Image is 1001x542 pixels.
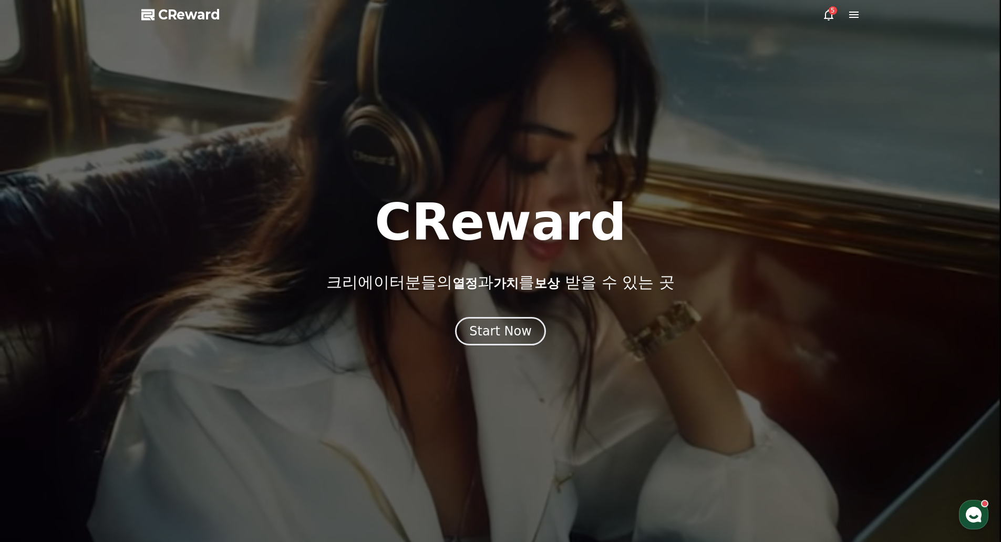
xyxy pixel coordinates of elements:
[829,6,837,15] div: 5
[3,333,69,360] a: 홈
[375,197,626,248] h1: CReward
[534,276,560,291] span: 보상
[141,6,220,23] a: CReward
[162,349,175,357] span: 설정
[69,333,136,360] a: 대화
[455,328,546,338] a: Start Now
[136,333,202,360] a: 설정
[822,8,835,21] a: 5
[33,349,39,357] span: 홈
[469,323,532,340] div: Start Now
[493,276,519,291] span: 가치
[455,317,546,345] button: Start Now
[326,273,674,292] p: 크리에이터분들의 과 를 받을 수 있는 곳
[158,6,220,23] span: CReward
[96,350,109,358] span: 대화
[452,276,478,291] span: 열정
